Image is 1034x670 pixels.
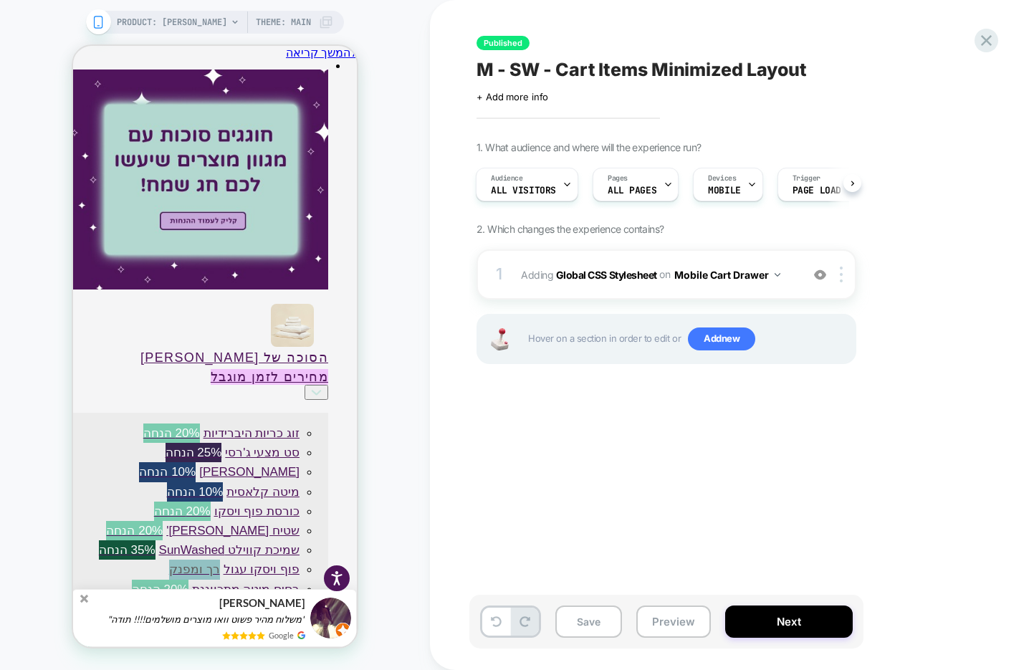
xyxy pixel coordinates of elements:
[33,475,90,494] div: 20% הנחה
[26,494,82,514] div: 35% הנחה
[59,534,115,553] div: 20% הנחה
[477,36,530,50] span: Published
[92,397,149,416] div: 25% הנחה
[556,268,657,280] b: Global CSS Stylesheet
[491,173,523,183] span: Audience
[224,585,232,593] img: provesource review source
[840,267,843,282] img: close
[70,378,127,397] div: 20% הנחה
[138,323,255,339] div: מחירים לזמן מוגבל
[793,186,841,196] span: Page Load
[528,327,848,350] span: Hover on a section in order to edit or
[725,606,853,638] button: Next
[775,273,780,277] img: down arrow
[688,327,755,350] span: Add new
[117,11,227,34] span: PRODUCT: [PERSON_NAME]
[4,568,232,579] span: "משלוח מהיר פשוט וואו מוצרים מושלמים!!!! תודה"
[81,456,138,475] div: 20% הנחה
[96,514,147,533] div: רך ומפנק
[674,264,780,285] button: Mobile Cart Drawer
[555,606,622,638] button: Save
[659,265,670,283] span: on
[708,186,740,196] span: MOBILE
[492,260,507,289] div: 1
[477,141,701,153] span: 1. What audience and where will the experience run?
[66,416,123,436] div: 10% הנחה
[793,173,820,183] span: Trigger
[491,186,556,196] span: All Visitors
[708,173,736,183] span: Devices
[608,186,656,196] span: ALL PAGES
[485,328,514,350] img: Joystick
[636,606,711,638] button: Preview
[477,223,664,235] span: 2. Which changes the experience contains?
[256,11,311,34] span: Theme: MAIN
[477,59,807,80] span: M - SW - Cart Items Minimized Layout
[477,91,548,102] span: + Add more info
[196,583,221,595] span: Google
[237,552,278,593] img: provesource social proof notification image
[146,549,232,565] span: [PERSON_NAME]
[814,269,826,281] img: crossed eye
[94,436,150,456] div: 10% הנחה
[521,264,794,285] span: Adding
[608,173,628,183] span: Pages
